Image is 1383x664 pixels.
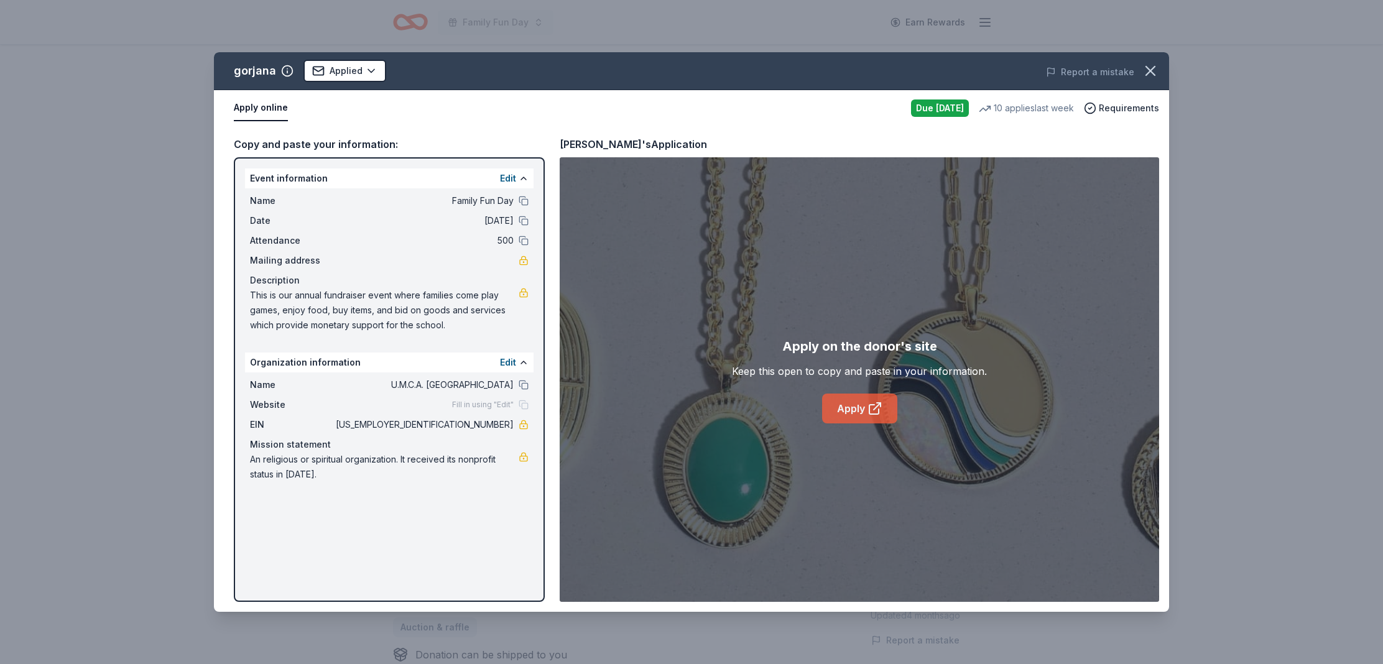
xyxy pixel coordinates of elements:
div: Event information [245,168,534,188]
div: Mission statement [250,437,529,452]
span: Requirements [1099,101,1159,116]
span: 500 [333,233,514,248]
span: Attendance [250,233,333,248]
a: Apply [822,394,897,423]
div: Organization information [245,353,534,372]
button: Edit [500,171,516,186]
span: EIN [250,417,333,432]
span: Name [250,193,333,208]
span: An religious or spiritual organization. It received its nonprofit status in [DATE]. [250,452,519,482]
div: Copy and paste your information: [234,136,545,152]
button: Report a mistake [1046,65,1134,80]
span: Website [250,397,333,412]
button: Applied [303,60,386,82]
div: gorjana [234,61,276,81]
div: Due [DATE] [911,99,969,117]
button: Requirements [1084,101,1159,116]
span: Mailing address [250,253,333,268]
div: Apply on the donor's site [782,336,937,356]
div: [PERSON_NAME]'s Application [560,136,707,152]
span: Applied [330,63,363,78]
div: Description [250,273,529,288]
div: 10 applies last week [979,101,1074,116]
span: Family Fun Day [333,193,514,208]
div: Keep this open to copy and paste in your information. [732,364,987,379]
span: Name [250,377,333,392]
span: U.M.C.A. [GEOGRAPHIC_DATA] [333,377,514,392]
span: [DATE] [333,213,514,228]
span: This is our annual fundraiser event where families come play games, enjoy food, buy items, and bi... [250,288,519,333]
button: Apply online [234,95,288,121]
span: [US_EMPLOYER_IDENTIFICATION_NUMBER] [333,417,514,432]
span: Date [250,213,333,228]
button: Edit [500,355,516,370]
span: Fill in using "Edit" [452,400,514,410]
